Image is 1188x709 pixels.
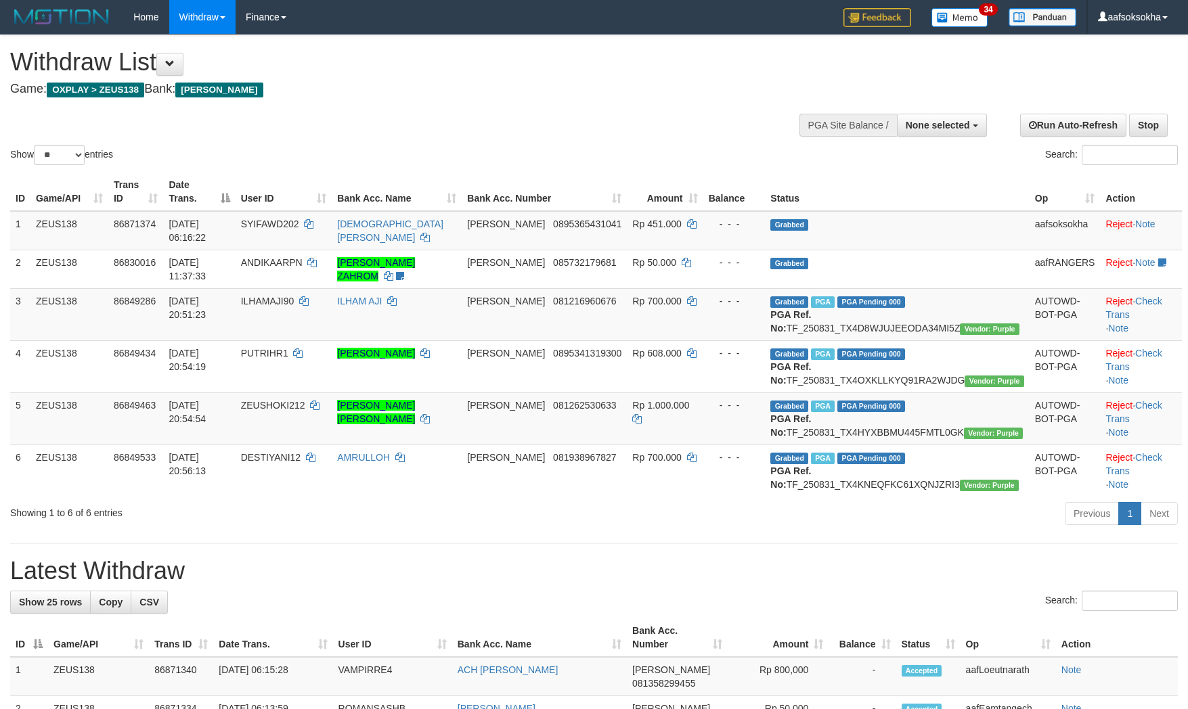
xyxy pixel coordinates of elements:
[114,400,156,411] span: 86849463
[553,400,616,411] span: Copy 081262530633 to clipboard
[960,323,1019,335] span: Vendor URL: https://trx4.1velocity.biz
[458,664,558,675] a: ACH [PERSON_NAME]
[632,296,681,306] span: Rp 700.000
[1108,479,1128,490] a: Note
[553,219,621,229] span: Copy 0895365431041 to clipboard
[47,83,144,97] span: OXPLAY > ZEUS138
[10,173,30,211] th: ID
[213,657,332,696] td: [DATE] 06:15:28
[770,465,811,490] b: PGA Ref. No:
[10,211,30,250] td: 1
[1100,444,1182,497] td: · ·
[709,256,760,269] div: - - -
[1061,664,1082,675] a: Note
[467,452,545,463] span: [PERSON_NAME]
[149,618,213,657] th: Trans ID: activate to sort column ascending
[728,618,829,657] th: Amount: activate to sort column ascending
[1030,392,1101,444] td: AUTOWD-BOT-PGA
[48,657,149,696] td: ZEUS138
[169,257,206,281] span: [DATE] 11:37:33
[467,400,545,411] span: [PERSON_NAME]
[10,145,113,165] label: Show entries
[337,296,382,306] a: ILHAM AJI
[837,348,905,360] span: PGA Pending
[10,7,113,27] img: MOTION_logo.png
[10,501,485,520] div: Showing 1 to 6 of 6 entries
[139,597,159,608] span: CSV
[462,173,627,211] th: Bank Acc. Number: activate to sort column ascending
[1105,348,1132,359] a: Reject
[48,618,149,657] th: Game/API: activate to sort column ascending
[709,294,760,308] div: - - -
[1105,452,1162,476] a: Check Trans
[709,398,760,412] div: - - -
[169,296,206,320] span: [DATE] 20:51:23
[337,400,415,424] a: [PERSON_NAME] [PERSON_NAME]
[770,258,808,269] span: Grabbed
[114,257,156,268] span: 86830016
[30,288,108,340] td: ZEUS138
[1082,591,1178,611] input: Search:
[30,444,108,497] td: ZEUS138
[765,444,1029,497] td: TF_250831_TX4KNEQFKC61XQNJZRI3
[337,452,390,463] a: AMRULLOH
[163,173,235,211] th: Date Trans.: activate to sort column descending
[114,452,156,463] span: 86849533
[1020,114,1126,137] a: Run Auto-Refresh
[703,173,766,211] th: Balance
[149,657,213,696] td: 86871340
[837,453,905,464] span: PGA Pending
[337,348,415,359] a: [PERSON_NAME]
[1030,444,1101,497] td: AUTOWD-BOT-PGA
[837,296,905,308] span: PGA Pending
[1030,250,1101,288] td: aafRANGERS
[965,375,1024,387] span: Vendor URL: https://trx4.1velocity.biz
[131,591,168,614] a: CSV
[30,173,108,211] th: Game/API: activate to sort column ascending
[709,346,760,360] div: - - -
[1100,288,1182,340] td: · ·
[811,348,835,360] span: Marked by aafRornrotha
[728,657,829,696] td: Rp 800,000
[632,348,681,359] span: Rp 608.000
[765,392,1029,444] td: TF_250831_TX4HYXBBMU445FMTL0GK
[30,340,108,392] td: ZEUS138
[961,618,1056,657] th: Op: activate to sort column ascending
[627,618,728,657] th: Bank Acc. Number: activate to sort column ascending
[632,257,676,268] span: Rp 50.000
[770,413,811,438] b: PGA Ref. No:
[632,452,681,463] span: Rp 700.000
[811,401,835,412] span: Marked by aafRornrotha
[1105,296,1132,306] a: Reject
[627,173,703,211] th: Amount: activate to sort column ascending
[1030,288,1101,340] td: AUTOWD-BOT-PGA
[1056,618,1178,657] th: Action
[337,257,415,281] a: [PERSON_NAME] ZAHROM
[169,219,206,243] span: [DATE] 06:16:22
[964,428,1023,439] span: Vendor URL: https://trx4.1velocity.biz
[10,392,30,444] td: 5
[1105,348,1162,372] a: Check Trans
[10,83,778,96] h4: Game: Bank:
[553,348,621,359] span: Copy 0895341319300 to clipboard
[770,348,808,360] span: Grabbed
[897,114,987,137] button: None selected
[1135,219,1156,229] a: Note
[1100,392,1182,444] td: · ·
[896,618,961,657] th: Status: activate to sort column ascending
[10,591,91,614] a: Show 25 rows
[979,3,997,16] span: 34
[1100,250,1182,288] td: ·
[333,618,452,657] th: User ID: activate to sort column ascending
[1105,400,1132,411] a: Reject
[241,452,301,463] span: DESTIYANI12
[1045,591,1178,611] label: Search:
[770,296,808,308] span: Grabbed
[241,400,305,411] span: ZEUSHOKI212
[241,348,288,359] span: PUTRIHR1
[1135,257,1156,268] a: Note
[829,618,896,657] th: Balance: activate to sort column ascending
[99,597,123,608] span: Copy
[799,114,897,137] div: PGA Site Balance /
[467,348,545,359] span: [PERSON_NAME]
